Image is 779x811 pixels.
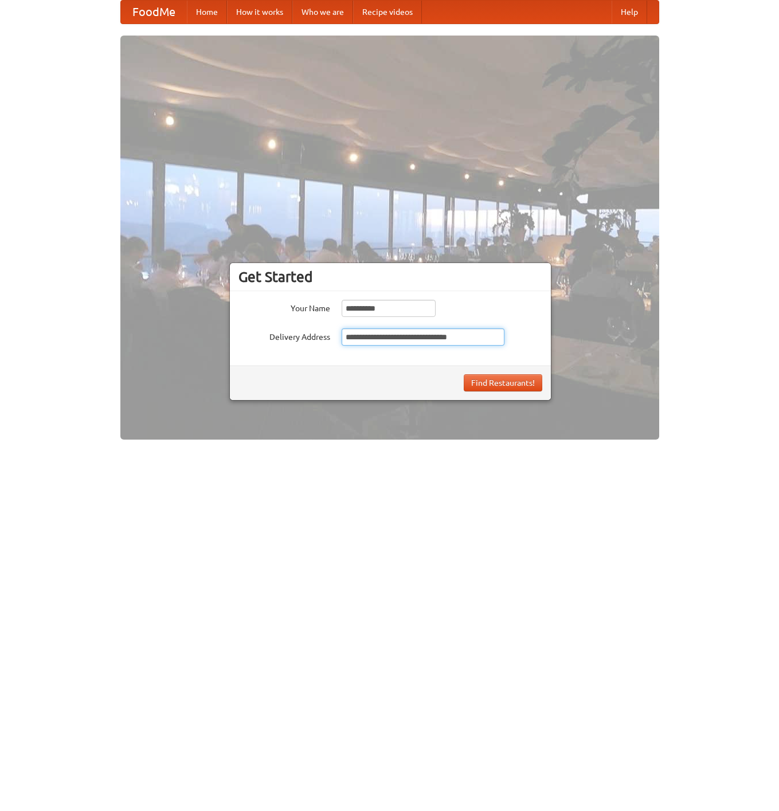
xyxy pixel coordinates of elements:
a: Help [612,1,647,23]
label: Delivery Address [238,328,330,343]
a: FoodMe [121,1,187,23]
a: Recipe videos [353,1,422,23]
a: Who we are [292,1,353,23]
h3: Get Started [238,268,542,285]
label: Your Name [238,300,330,314]
button: Find Restaurants! [464,374,542,391]
a: How it works [227,1,292,23]
a: Home [187,1,227,23]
